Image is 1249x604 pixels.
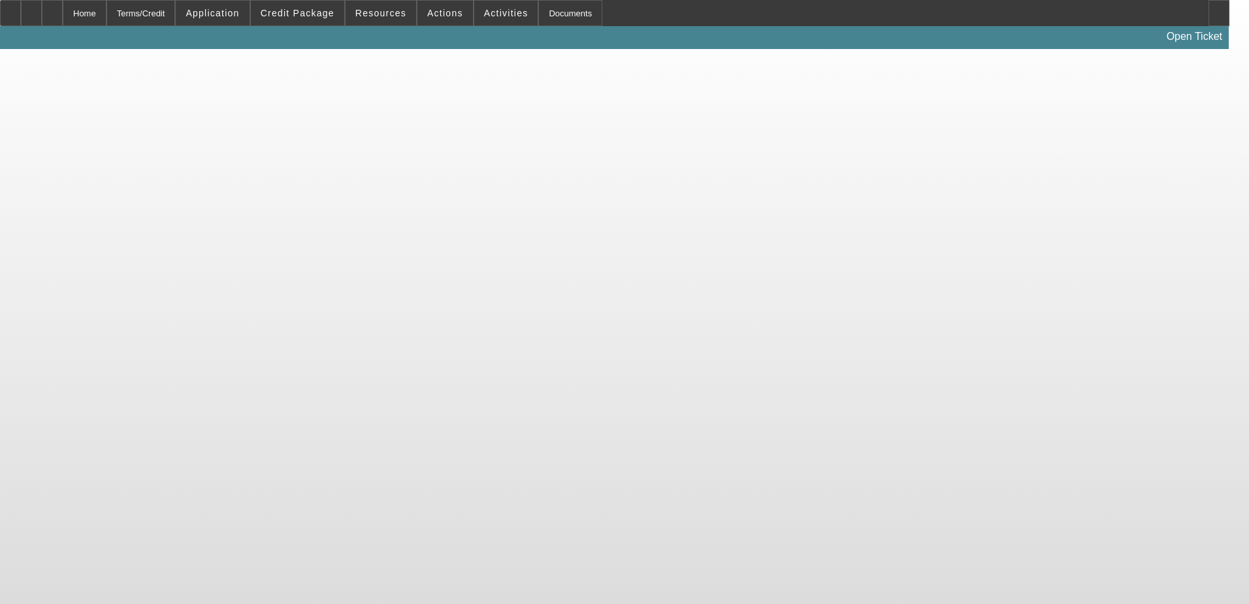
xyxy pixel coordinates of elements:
button: Application [176,1,249,25]
button: Activities [474,1,538,25]
button: Credit Package [251,1,344,25]
a: Open Ticket [1161,25,1227,48]
button: Actions [417,1,473,25]
span: Resources [355,8,406,18]
span: Credit Package [261,8,334,18]
span: Application [186,8,239,18]
span: Actions [427,8,463,18]
span: Activities [484,8,528,18]
button: Resources [346,1,416,25]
